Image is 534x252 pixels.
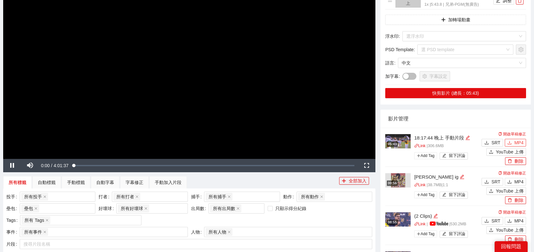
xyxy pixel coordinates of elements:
[508,159,512,164] span: delete
[498,132,526,136] a: 開啟草稿修正
[387,141,398,147] div: 05:43
[414,212,480,220] div: (2 Clips)
[508,198,512,203] span: delete
[496,227,524,234] span: YouTube 上傳
[385,212,411,227] img: 62d6eff7-f189-4e27-8c33-623e523221c0.jpg
[498,132,502,136] span: copy
[491,178,500,185] span: SRT
[440,231,468,238] button: edit留下評論
[484,140,489,146] span: download
[414,134,480,142] div: 18:17:44 晚上 手動片段
[228,230,231,234] span: close
[391,173,405,187] img: 0288a5c6-c457-433d-987d-5c38863f9acb.jpg
[3,159,21,172] button: Pause
[516,44,526,55] button: setting
[210,205,241,212] span: 所有出局數
[283,192,297,202] label: 動作
[498,210,526,215] a: 開啟草稿修正
[126,179,143,186] div: 字幕修正
[440,153,468,160] button: edit留下評論
[385,33,400,40] span: 浮水印 :
[442,153,446,158] span: edit
[96,179,114,186] div: 自動字幕
[385,73,400,80] span: 加字幕 :
[420,71,450,81] button: setting字幕設定
[6,239,20,249] label: 片段
[135,195,139,198] span: close
[430,221,448,226] img: yt_logo_rgb_light.a676ea31.png
[191,203,209,214] label: 出局數
[38,179,56,186] div: 自動標籤
[21,205,39,212] span: 壘包
[486,187,526,195] button: uploadYouTube 上傳
[118,205,149,212] span: 所有好壞球
[414,173,480,181] div: [PERSON_NAME] ig
[505,178,526,186] button: downloadMP4
[508,237,512,242] span: delete
[6,227,20,237] label: 事件
[482,217,503,225] button: downloadSRT
[24,193,42,200] span: 所有投手
[385,15,526,25] button: plus加轉場動畫
[6,192,20,202] label: 投手
[424,2,492,8] p: 1x | 5:43.8 | 兄弟-PGM(無廣告)
[496,187,524,194] span: YouTube 上傳
[507,140,512,146] span: download
[460,173,464,181] div: 編輯
[191,192,204,202] label: 捕手
[498,210,502,214] span: copy
[414,152,437,159] span: Add Tag
[440,192,468,199] button: edit留下評論
[301,193,319,200] span: 所有動作
[24,228,42,235] span: 所有事件
[342,179,346,184] span: plus
[441,17,446,23] span: plus
[514,178,524,185] span: MP4
[320,195,323,198] span: close
[387,220,398,225] div: 08:55
[489,189,493,194] span: upload
[414,183,418,187] span: link
[54,163,69,168] span: 4:01:37
[442,193,446,197] span: edit
[388,110,523,128] div: 影片管理
[43,230,46,234] span: close
[507,219,512,224] span: download
[191,227,204,237] label: 人物
[507,180,512,185] span: download
[414,144,426,148] a: linkLink
[442,232,446,236] span: edit
[505,196,526,204] button: delete刪除
[414,183,426,187] a: linkLink
[414,221,480,228] p: | | 530.2 MB
[498,171,502,175] span: copy
[484,219,489,224] span: download
[9,179,26,186] div: 所有標籤
[482,139,503,146] button: downloadSRT
[495,241,528,252] div: 回報問題
[298,193,325,201] span: 所有動作
[414,182,480,188] p: | 38.7 MB | 1:1
[236,207,240,210] span: close
[21,159,39,172] button: Mute
[228,195,231,198] span: close
[43,195,46,198] span: close
[491,139,500,146] span: SRT
[385,59,395,66] span: 語言 :
[99,192,112,202] label: 打者
[209,228,226,235] span: 所有人物
[505,157,526,165] button: delete刪除
[116,193,134,200] span: 所有打者
[67,179,85,186] div: 手動標籤
[465,134,470,142] div: 編輯
[273,205,309,212] span: 只顯示得分紀錄
[51,163,52,168] span: /
[209,193,226,200] span: 所有捕手
[402,58,522,68] span: 中文
[433,212,438,220] div: 編輯
[514,217,524,224] span: MP4
[417,193,421,197] span: plus
[121,205,143,212] span: 所有好壞球
[24,217,44,224] span: 所有 Tags
[498,171,526,175] a: 開啟草稿修正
